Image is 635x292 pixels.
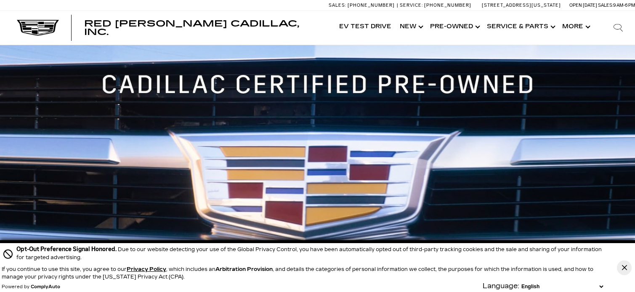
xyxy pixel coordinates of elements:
a: Service: [PHONE_NUMBER] [397,3,473,8]
a: New [396,10,426,44]
button: Close Button [617,260,632,275]
span: [PHONE_NUMBER] [424,3,471,8]
a: [STREET_ADDRESS][US_STATE] [482,3,561,8]
span: [PHONE_NUMBER] [348,3,395,8]
span: Opt-Out Preference Signal Honored . [16,246,118,253]
span: Sales: [329,3,346,8]
span: 9 AM-6 PM [613,3,635,8]
p: If you continue to use this site, you agree to our , which includes an , and details the categori... [2,266,593,280]
a: Service & Parts [483,10,558,44]
select: Language Select [519,283,605,290]
div: Language: [483,283,519,289]
a: Pre-Owned [426,10,483,44]
strong: Arbitration Provision [215,266,273,272]
span: Sales: [598,3,613,8]
div: Powered by [2,284,60,289]
span: Open [DATE] [569,3,597,8]
button: More [558,10,593,44]
a: EV Test Drive [335,10,396,44]
span: Service: [400,3,423,8]
a: Red [PERSON_NAME] Cadillac, Inc. [84,19,327,36]
img: Cadillac Dark Logo with Cadillac White Text [17,20,59,36]
a: Privacy Policy [127,266,166,272]
a: ComplyAuto [31,284,60,289]
div: Due to our website detecting your use of the Global Privacy Control, you have been automatically ... [16,245,605,261]
span: Red [PERSON_NAME] Cadillac, Inc. [84,19,299,37]
a: Sales: [PHONE_NUMBER] [329,3,397,8]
